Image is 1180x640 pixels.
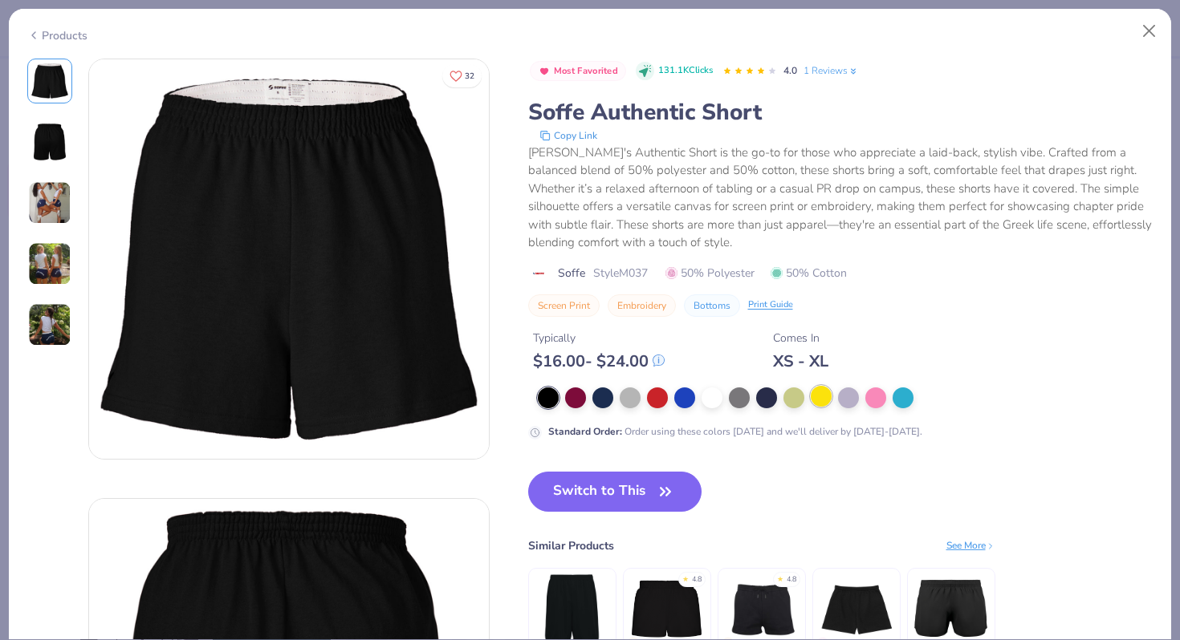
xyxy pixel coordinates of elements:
div: [PERSON_NAME]'s Authentic Short is the go-to for those who appreciate a laid-back, stylish vibe. ... [528,144,1154,252]
button: Bottoms [684,294,740,317]
img: brand logo [528,267,550,280]
button: Badge Button [530,61,627,82]
div: Soffe Authentic Short [528,97,1154,128]
div: Print Guide [748,298,793,312]
img: User generated content [28,181,71,225]
div: 4.8 [787,574,796,585]
span: 4.0 [783,64,797,77]
div: Products [27,27,87,44]
div: 4.0 Stars [722,59,777,84]
button: Embroidery [608,294,676,317]
span: 50% Polyester [665,265,755,282]
img: User generated content [28,242,71,286]
div: 4.8 [692,574,702,585]
div: Typically [533,330,665,346]
strong: Standard Order : [548,425,622,438]
button: Screen Print [528,294,600,317]
span: Most Favorited [554,67,618,75]
img: Back [31,123,69,161]
div: Comes In [773,330,828,346]
div: See More [946,538,995,553]
button: Close [1134,16,1165,47]
button: Switch to This [528,472,702,512]
div: Similar Products [528,537,614,554]
span: Style M037 [593,265,648,282]
img: Most Favorited sort [538,65,551,78]
div: $ 16.00 - $ 24.00 [533,351,665,371]
div: ★ [777,574,783,581]
span: 32 [465,72,474,80]
a: 1 Reviews [804,63,859,78]
div: XS - XL [773,351,828,371]
span: 131.1K Clicks [658,64,713,78]
span: 50% Cotton [771,265,847,282]
button: Like [442,64,482,87]
span: Soffe [558,265,585,282]
div: ★ [682,574,689,581]
img: User generated content [28,303,71,346]
div: Order using these colors [DATE] and we'll deliver by [DATE]-[DATE]. [548,424,922,439]
button: copy to clipboard [535,128,602,144]
img: Front [31,62,69,100]
img: Front [89,59,489,459]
